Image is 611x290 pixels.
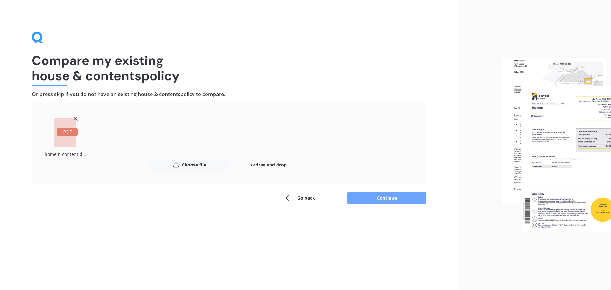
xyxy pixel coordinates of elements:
b: drag and drop [256,162,287,168]
button: Choose file [150,159,229,171]
button: Continue [347,192,426,204]
button: Go back [284,192,315,204]
img: files.webp [502,58,611,233]
div: home n content doc.pdf [45,150,88,159]
div: or [229,159,309,171]
h4: Or press skip if you do not have an existing house & contents policy to compare. [32,91,426,98]
h1: Compare my existing house & contents policy [32,53,426,83]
